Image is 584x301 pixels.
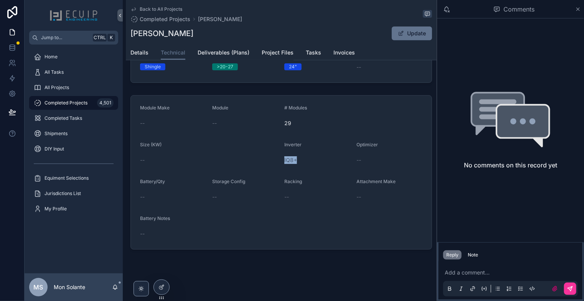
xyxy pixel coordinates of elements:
[284,179,302,184] span: Racking
[212,119,217,127] span: --
[108,35,114,41] span: K
[29,142,118,156] a: DIY Input
[262,49,294,56] span: Project Files
[333,49,355,56] span: Invoices
[49,9,98,21] img: App logo
[130,15,190,23] a: Completed Projects
[45,54,58,60] span: Home
[45,206,67,212] span: My Profile
[306,49,321,56] span: Tasks
[284,142,302,147] span: Inverter
[356,193,361,201] span: --
[41,35,90,41] span: Jump to...
[284,119,350,127] span: 29
[29,127,118,141] a: Shipments
[130,49,148,56] span: Details
[130,28,193,39] h1: [PERSON_NAME]
[140,156,145,164] span: --
[140,179,165,184] span: Battery/Qty
[333,46,355,61] a: Invoices
[284,193,289,201] span: --
[130,46,148,61] a: Details
[29,96,118,110] a: Completed Projects4,501
[464,160,557,170] h2: No comments on this record yet
[306,46,321,61] a: Tasks
[145,63,161,70] div: Shingle
[29,65,118,79] a: All Tasks
[503,5,535,14] span: Comments
[29,31,118,45] button: Jump to...CtrlK
[198,49,249,56] span: Deliverables (Plans)
[140,215,170,221] span: Battery Notes
[284,105,307,111] span: # Modules
[45,115,82,121] span: Completed Tasks
[45,175,89,181] span: Equiment Selections
[356,156,361,164] span: --
[29,50,118,64] a: Home
[212,105,228,111] span: Module
[29,171,118,185] a: Equiment Selections
[29,81,118,94] a: All Projects
[140,15,190,23] span: Completed Projects
[217,63,233,70] div: >20-27
[29,202,118,216] a: My Profile
[140,105,170,111] span: Module Make
[140,119,145,127] span: --
[356,63,361,71] span: --
[34,283,43,292] span: MS
[356,142,378,147] span: Optimizer
[161,46,185,60] a: Technical
[289,63,297,70] div: 24"
[29,187,118,200] a: Jurisdictions List
[25,45,123,226] div: scrollable content
[29,111,118,125] a: Completed Tasks
[392,26,432,40] button: Update
[130,6,182,12] a: Back to All Projects
[54,283,85,291] p: Mon Solante
[212,193,217,201] span: --
[262,46,294,61] a: Project Files
[465,250,481,260] button: Note
[93,34,107,41] span: Ctrl
[140,230,145,238] span: --
[443,250,462,260] button: Reply
[97,98,114,107] div: 4,501
[198,46,249,61] a: Deliverables (Plans)
[45,69,64,75] span: All Tasks
[356,179,396,184] span: Attachment Make
[140,142,162,147] span: Size (KW)
[161,49,185,56] span: Technical
[45,131,68,137] span: Shipments
[198,15,242,23] a: [PERSON_NAME]
[45,190,81,197] span: Jurisdictions List
[140,6,182,12] span: Back to All Projects
[45,100,87,106] span: Completed Projects
[212,179,245,184] span: Storage Config
[45,84,69,91] span: All Projects
[45,146,64,152] span: DIY Input
[284,156,297,164] a: IQ8+
[468,252,478,258] div: Note
[140,193,145,201] span: --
